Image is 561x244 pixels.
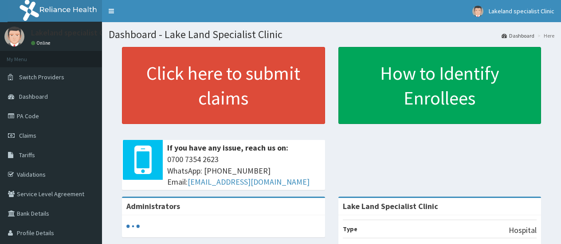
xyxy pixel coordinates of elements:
a: [EMAIL_ADDRESS][DOMAIN_NAME] [188,177,310,187]
a: Online [31,40,52,46]
span: Claims [19,132,36,139]
strong: Lake Land Specialist Clinic [343,201,438,211]
h1: Dashboard - Lake Land Specialist Clinic [109,29,554,40]
span: Dashboard [19,93,48,101]
b: Administrators [126,201,180,211]
b: If you have any issue, reach us on: [167,143,288,153]
span: Lakeland specialist Clinic [489,7,554,15]
p: Lakeland specialist Clinic [31,29,118,37]
span: Tariffs [19,151,35,159]
li: Here [535,32,554,39]
img: User Image [472,6,483,17]
b: Type [343,225,357,233]
img: User Image [4,27,24,46]
span: Switch Providers [19,73,64,81]
span: 0700 7354 2623 WhatsApp: [PHONE_NUMBER] Email: [167,154,321,188]
a: Dashboard [502,32,534,39]
a: Click here to submit claims [122,47,325,124]
svg: audio-loading [126,220,140,233]
p: Hospital [509,225,537,236]
a: How to Identify Enrollees [338,47,541,124]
